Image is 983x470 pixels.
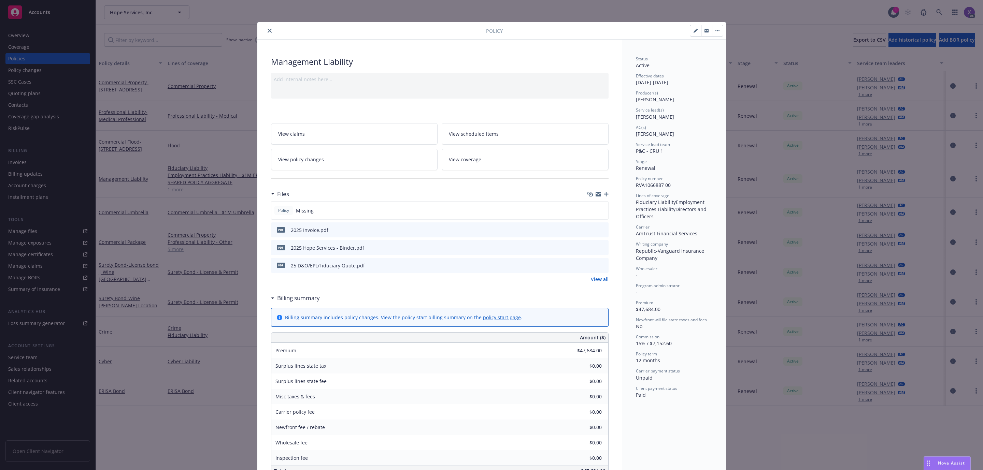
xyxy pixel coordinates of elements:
[636,340,672,347] span: 15% / $7,152.60
[561,392,606,402] input: 0.00
[277,207,290,214] span: Policy
[636,241,668,247] span: Writing company
[277,190,289,199] h3: Files
[636,165,655,171] span: Renewal
[636,272,638,278] span: -
[600,244,606,251] button: preview file
[636,357,660,364] span: 12 months
[636,73,664,79] span: Effective dates
[636,199,676,205] span: Fiduciary Liability
[271,190,289,199] div: Files
[636,224,650,230] span: Carrier
[449,156,481,163] span: View coverage
[275,439,308,446] span: Wholesale fee
[275,363,326,369] span: Surplus lines state tax
[636,206,708,220] span: Directors and Officers
[636,62,650,69] span: Active
[561,438,606,448] input: 0.00
[924,456,971,470] button: Nova Assist
[636,148,663,154] span: P&C - CRU 1
[636,392,646,398] span: Paid
[277,294,320,303] h3: Billing summary
[589,244,594,251] button: download file
[561,376,606,386] input: 0.00
[589,226,594,234] button: download file
[291,244,364,251] div: 2025 Hope Services - Binder.pdf
[636,142,670,147] span: Service lead team
[636,199,706,212] span: Employment Practices Liability
[636,182,671,188] span: RVA1066887 00
[277,227,285,232] span: pdf
[600,262,606,269] button: preview file
[636,114,674,120] span: [PERSON_NAME]
[636,283,680,289] span: Program administrator
[442,149,609,170] a: View coverage
[561,422,606,432] input: 0.00
[938,460,965,466] span: Nova Assist
[278,156,324,163] span: View policy changes
[591,276,609,283] a: View all
[924,457,932,470] div: Drag to move
[636,289,638,295] span: -
[291,226,328,234] div: 2025 Invoice.pdf
[636,90,658,96] span: Producer(s)
[636,317,707,323] span: Newfront will file state taxes and fees
[561,346,606,356] input: 0.00
[636,176,663,181] span: Policy number
[266,27,274,35] button: close
[291,262,365,269] div: 25 D&O/EPL/Fiduciary Quote.pdf
[449,130,499,137] span: View scheduled items
[636,159,647,164] span: Stage
[275,424,325,430] span: Newfront fee / rebate
[275,409,315,415] span: Carrier policy fee
[561,361,606,371] input: 0.00
[636,334,659,340] span: Commission
[271,149,438,170] a: View policy changes
[636,374,653,381] span: Unpaid
[636,73,712,86] div: [DATE] - [DATE]
[274,76,606,83] div: Add internal notes here...
[561,453,606,463] input: 0.00
[636,124,646,130] span: AC(s)
[271,294,320,303] div: Billing summary
[561,407,606,417] input: 0.00
[636,323,642,329] span: No
[271,56,609,68] div: Management Liability
[636,266,657,271] span: Wholesaler
[442,123,609,145] a: View scheduled items
[636,306,660,312] span: $47,684.00
[486,27,503,34] span: Policy
[636,96,674,103] span: [PERSON_NAME]
[636,193,669,199] span: Lines of coverage
[277,263,285,268] span: pdf
[580,334,606,341] span: Amount ($)
[278,130,305,137] span: View claims
[296,207,314,214] span: Missing
[636,300,653,306] span: Premium
[636,230,697,237] span: AmTrust Financial Services
[589,262,594,269] button: download file
[636,368,680,374] span: Carrier payment status
[636,385,677,391] span: Client payment status
[636,56,648,62] span: Status
[483,314,521,321] a: policy start page
[636,131,674,137] span: [PERSON_NAME]
[275,455,308,461] span: Inspection fee
[275,378,327,384] span: Surplus lines state fee
[277,245,285,250] span: pdf
[636,107,664,113] span: Service lead(s)
[636,248,706,261] span: Republic-Vanguard Insurance Company
[275,347,296,354] span: Premium
[600,226,606,234] button: preview file
[271,123,438,145] a: View claims
[285,314,522,321] div: Billing summary includes policy changes. View the policy start billing summary on the .
[275,393,315,400] span: Misc taxes & fees
[636,351,657,357] span: Policy term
